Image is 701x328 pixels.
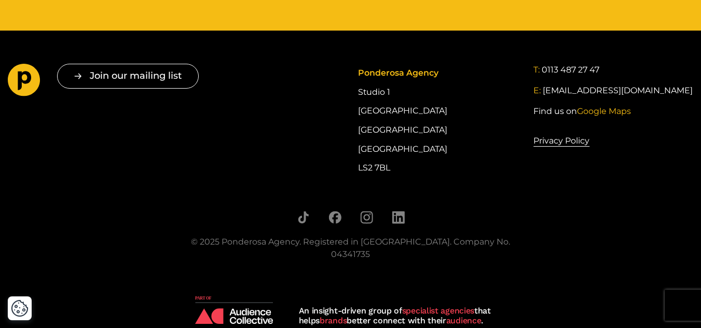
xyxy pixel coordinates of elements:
strong: brands [320,316,347,325]
button: Join our mailing list [57,64,199,88]
a: 0113 487 27 47 [542,64,599,76]
span: Google Maps [577,106,631,116]
span: T: [533,65,540,75]
a: Follow us on LinkedIn [392,211,405,224]
button: Cookie Settings [11,300,29,317]
div: © 2025 Ponderosa Agency. Registered in [GEOGRAPHIC_DATA]. Company No. 04341735 [183,236,518,261]
strong: specialist agencies [402,306,474,316]
span: Ponderosa Agency [358,68,438,78]
img: Audience Collective logo [195,296,273,324]
a: Find us onGoogle Maps [533,105,631,118]
div: Studio 1 [GEOGRAPHIC_DATA] [GEOGRAPHIC_DATA] [GEOGRAPHIC_DATA] LS2 7BL [358,64,518,177]
span: E: [533,85,541,95]
strong: audience [446,316,482,325]
a: Go to homepage [8,64,40,100]
a: Privacy Policy [533,134,589,148]
a: Follow us on Instagram [360,211,373,224]
a: Follow us on TikTok [297,211,310,224]
img: Revisit consent button [11,300,29,317]
div: An insight-driven group of that helps better connect with their . [299,306,506,325]
a: Follow us on Facebook [328,211,341,224]
a: [EMAIL_ADDRESS][DOMAIN_NAME] [543,84,693,97]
